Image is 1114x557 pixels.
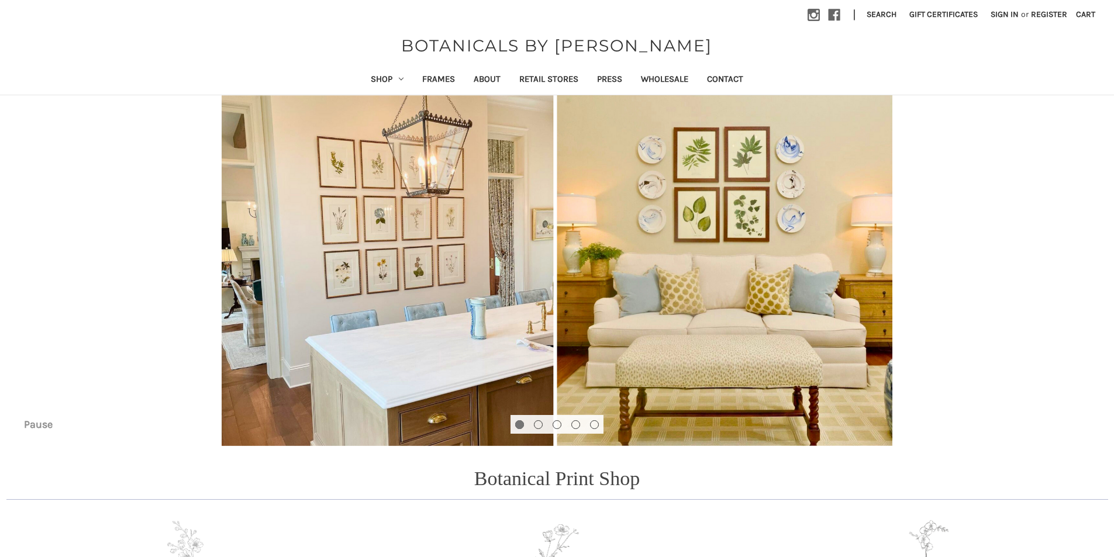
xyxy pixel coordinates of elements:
[395,33,718,58] a: BOTANICALS BY [PERSON_NAME]
[474,463,640,493] p: Botanical Print Shop
[1076,9,1095,19] span: Cart
[464,66,510,95] a: About
[698,66,753,95] a: Contact
[361,66,413,95] a: Shop
[515,420,524,429] button: Go to slide 1 of 5, active
[413,66,464,95] a: Frames
[632,66,698,95] a: Wholesale
[510,66,588,95] a: Retail Stores
[571,420,580,429] button: Go to slide 4 of 5
[1020,8,1030,20] span: or
[553,420,561,429] button: Go to slide 3 of 5
[849,6,860,25] li: |
[15,415,61,434] button: Pause carousel
[590,420,599,429] button: Go to slide 5 of 5
[588,66,632,95] a: Press
[534,420,543,429] button: Go to slide 2 of 5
